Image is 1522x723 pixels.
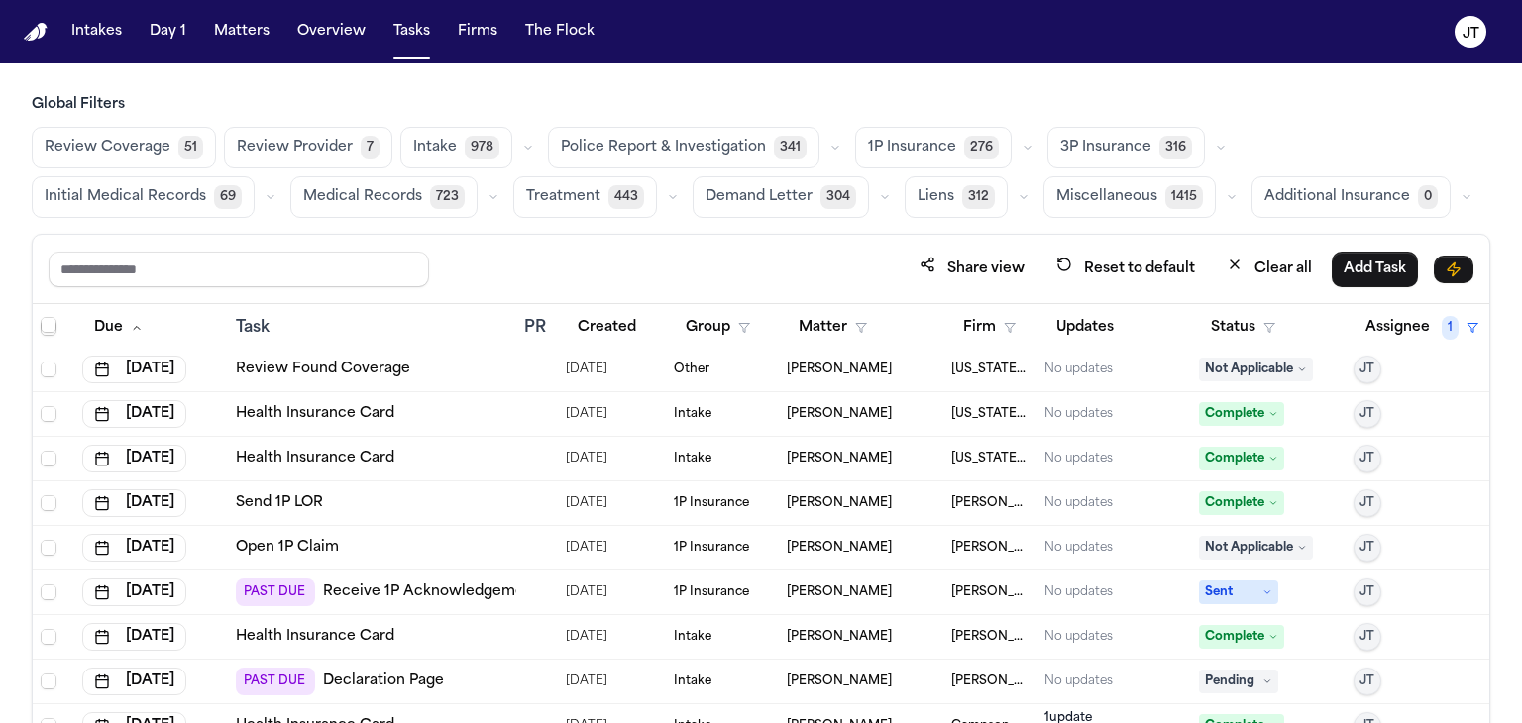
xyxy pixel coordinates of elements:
[142,14,194,50] button: Day 1
[787,361,892,377] span: Lea Gatson
[517,14,602,50] a: The Flock
[951,451,1028,466] span: Michigan Auto Law
[566,578,607,606] span: 9/15/2025, 12:08:21 PM
[206,14,277,50] button: Matters
[962,185,995,209] span: 312
[951,629,1028,645] span: Mohamed K Ahmed
[1044,540,1113,556] div: No updates
[41,540,56,556] span: Select row
[608,185,644,209] span: 443
[236,316,508,340] div: Task
[774,136,807,159] span: 341
[450,14,505,50] button: Firms
[1056,187,1157,207] span: Miscellaneous
[236,493,323,513] a: Send 1P LOR
[787,406,892,422] span: Anthony Coleman
[566,489,607,517] span: 9/15/2025, 12:08:20 PM
[236,668,315,695] span: PAST DUE
[1199,358,1313,381] span: Not Applicable
[82,445,186,472] button: [DATE]
[951,584,1028,600] span: Albert Le
[82,489,186,517] button: [DATE]
[951,361,1028,377] span: Michigan Auto Law
[1354,668,1381,695] button: JT
[787,673,892,689] span: Adrian Vereen
[24,23,48,42] img: Finch Logo
[1199,491,1284,515] span: Complete
[1354,310,1490,346] button: Assignee1
[1047,127,1205,168] button: 3P Insurance316
[951,540,1028,556] span: Albert Le
[1044,406,1113,422] div: No updates
[951,310,1028,346] button: Firm
[1354,623,1381,651] button: JT
[289,14,374,50] button: Overview
[674,540,749,556] span: 1P Insurance
[1165,185,1203,209] span: 1415
[1354,534,1381,562] button: JT
[1251,176,1451,218] button: Additional Insurance0
[706,187,813,207] span: Demand Letter
[1332,252,1418,287] button: Add Task
[1359,451,1374,466] span: JT
[566,534,607,562] span: 9/15/2025, 12:08:20 PM
[1354,489,1381,517] button: JT
[82,400,186,428] button: [DATE]
[1354,400,1381,428] button: JT
[361,136,380,159] span: 7
[1354,578,1381,606] button: JT
[693,176,869,218] button: Demand Letter304
[951,673,1028,689] span: Blaska Holm
[236,360,410,379] a: Review Found Coverage
[787,310,879,346] button: Matter
[1359,673,1374,689] span: JT
[1359,629,1374,645] span: JT
[63,14,130,50] button: Intakes
[1354,445,1381,472] button: JT
[41,584,56,600] span: Select row
[1418,185,1438,209] span: 0
[400,127,512,168] button: Intake978
[1354,356,1381,383] button: JT
[1199,402,1284,426] span: Complete
[1359,584,1374,600] span: JT
[290,176,478,218] button: Medical Records723
[1215,251,1324,287] button: Clear all
[674,451,711,466] span: Intake
[674,361,709,377] span: Other
[566,623,607,651] span: 8/12/2025, 8:30:52 AM
[303,187,422,207] span: Medical Records
[41,629,56,645] span: Select row
[82,310,155,346] button: Due
[1044,451,1113,466] div: No updates
[674,406,711,422] span: Intake
[674,673,711,689] span: Intake
[951,495,1028,511] span: Albert Le
[908,251,1036,287] button: Share view
[82,578,186,606] button: [DATE]
[674,495,749,511] span: 1P Insurance
[1044,361,1113,377] div: No updates
[236,578,315,606] span: PAST DUE
[1159,136,1192,159] span: 316
[918,187,954,207] span: Liens
[1199,625,1284,649] span: Complete
[41,317,56,333] span: Select row
[787,451,892,466] span: Toni Norwood
[964,136,999,159] span: 276
[566,668,607,695] span: 10/6/2025, 3:40:18 PM
[224,127,392,168] button: Review Provider7
[385,14,438,50] button: Tasks
[1359,406,1374,422] span: JT
[787,495,892,511] span: Mohamed Mohamed
[1199,447,1284,470] span: Complete
[82,534,186,562] button: [DATE]
[32,127,216,168] button: Review Coverage51
[566,445,607,472] span: 6/20/2025, 1:14:21 PM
